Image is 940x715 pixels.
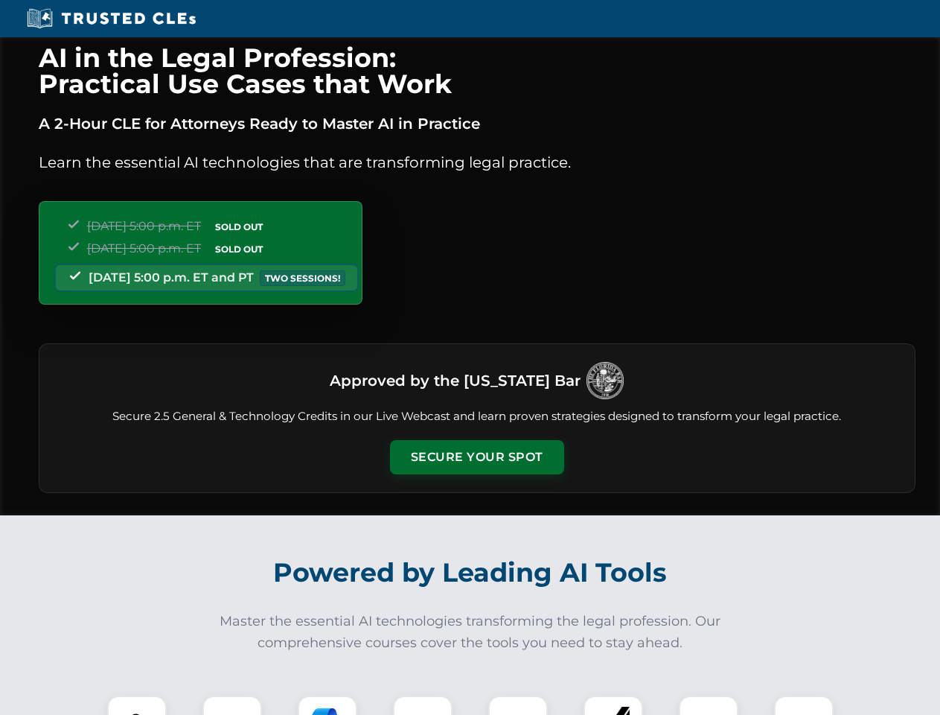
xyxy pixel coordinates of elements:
span: SOLD OUT [210,241,268,257]
h2: Powered by Leading AI Tools [58,547,883,599]
span: SOLD OUT [210,219,268,235]
h1: AI in the Legal Profession: Practical Use Cases that Work [39,45,915,97]
img: Trusted CLEs [22,7,200,30]
p: Secure 2.5 General & Technology Credits in our Live Webcast and learn proven strategies designed ... [57,408,897,425]
p: Master the essential AI technologies transforming the legal profession. Our comprehensive courses... [210,611,731,654]
img: Logo [586,362,624,399]
span: [DATE] 5:00 p.m. ET [87,241,201,255]
h3: Approved by the [US_STATE] Bar [330,367,581,394]
p: Learn the essential AI technologies that are transforming legal practice. [39,150,915,174]
span: [DATE] 5:00 p.m. ET [87,219,201,233]
button: Secure Your Spot [390,440,564,474]
p: A 2-Hour CLE for Attorneys Ready to Master AI in Practice [39,112,915,136]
